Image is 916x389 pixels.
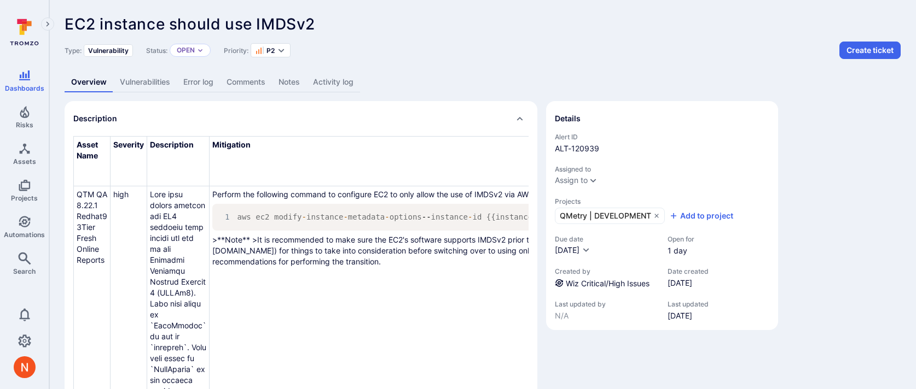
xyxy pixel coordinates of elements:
[385,213,389,221] span: -
[224,46,248,55] span: Priority:
[306,213,343,221] span: instance
[277,46,286,55] button: Expand dropdown
[13,157,36,166] span: Assets
[84,44,133,57] div: Vulnerability
[302,213,306,221] span: -
[566,279,650,288] a: Wiz Critical/High Issues
[546,101,778,330] section: details card
[13,267,36,275] span: Search
[668,235,694,243] span: Open for
[343,213,347,221] span: -
[555,245,579,255] span: [DATE]
[65,46,82,55] span: Type:
[113,72,177,92] a: Vulnerabilities
[220,211,237,223] span: 1
[668,310,709,321] span: [DATE]
[555,235,657,256] div: Due date field
[274,213,302,221] span: modify
[668,267,709,275] span: Date created
[555,235,657,243] span: Due date
[472,213,482,221] span: id
[555,197,769,205] span: Projects
[65,15,315,33] span: EC2 instance should use IMDSv2
[44,20,51,29] i: Expand navigation menu
[147,137,210,186] th: Description
[555,245,590,256] button: [DATE]
[669,210,733,221] button: Add to project
[256,46,275,55] button: P2
[555,143,769,154] span: ALT-120939
[390,213,422,221] span: options
[11,194,38,202] span: Projects
[555,113,581,124] h2: Details
[468,213,472,221] span: -
[210,137,769,186] th: Mitigation
[177,46,195,55] button: Open
[555,208,665,224] a: QMetry | DEVELOPMENT
[348,213,385,221] span: metadata
[555,176,588,185] button: Assign to
[65,72,901,92] div: Alert tabs
[65,101,537,136] div: Collapse description
[4,231,45,239] span: Automations
[486,213,551,221] span: {{instanceId}}
[65,72,113,92] a: Overview
[14,356,36,378] div: Neeren Patki
[237,213,251,221] span: aws
[555,267,657,275] span: Created by
[272,72,306,92] a: Notes
[306,72,360,92] a: Activity log
[146,46,167,55] span: Status:
[41,17,54,31] button: Expand navigation menu
[555,300,657,308] span: Last updated by
[668,278,709,288] span: [DATE]
[256,213,269,221] span: ec2
[16,121,33,129] span: Risks
[14,356,36,378] img: ACg8ocIprwjrgDQnDsNSk9Ghn5p5-B8DpAKWoJ5Gi9syOE4K59tr4Q=s96-c
[73,113,117,124] h2: Description
[431,213,468,221] span: instance
[111,137,147,186] th: Severity
[560,210,651,221] span: QMetry | DEVELOPMENT
[668,245,694,256] span: 1 day
[177,72,220,92] a: Error log
[74,137,111,186] th: Asset Name
[589,176,598,185] button: Expand dropdown
[5,84,44,92] span: Dashboards
[555,133,769,141] span: Alert ID
[668,300,709,308] span: Last updated
[266,46,275,55] span: P2
[422,213,431,221] span: --
[220,72,272,92] a: Comments
[197,47,204,54] button: Expand dropdown
[555,310,657,321] span: N/A
[555,165,769,173] span: Assigned to
[839,42,901,59] button: Create ticket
